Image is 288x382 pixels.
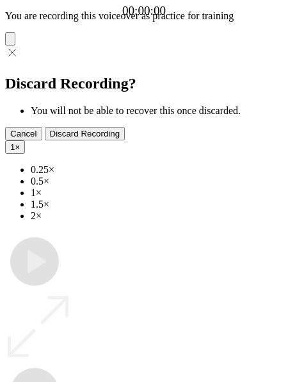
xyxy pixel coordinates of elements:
span: 1 [10,142,15,152]
p: You are recording this voiceover as practice for training [5,10,283,22]
button: Cancel [5,127,42,140]
li: 1.5× [31,199,283,210]
a: 00:00:00 [122,4,166,18]
button: 1× [5,140,25,154]
h2: Discard Recording? [5,75,283,92]
li: 0.5× [31,176,283,187]
li: 1× [31,187,283,199]
li: 2× [31,210,283,222]
li: 0.25× [31,164,283,176]
li: You will not be able to recover this once discarded. [31,105,283,117]
button: Discard Recording [45,127,125,140]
